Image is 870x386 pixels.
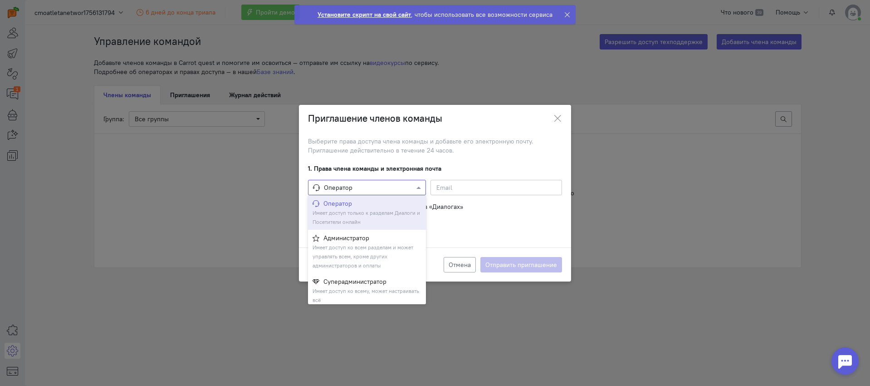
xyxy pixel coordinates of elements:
button: Отмена [444,257,476,272]
span: Администратор [323,234,369,242]
div: 1. Права члена команды и электронная почта [308,164,562,173]
strong: Установите скрипт на свой сайт [318,10,411,19]
small: Имеет доступ только к разделам Диалоги и Посетители онлайн [313,209,420,225]
button: Отправить приглашение [480,257,562,272]
span: Оператор [324,183,352,192]
small: Имеет доступ ко всему, может настраивать всё [313,287,419,303]
div: , чтобы использовать все возможности сервиса [318,10,552,19]
span: Оператор [323,199,352,208]
h3: Приглашение членов команды [308,112,442,125]
span: Суперадминистратор [323,277,386,286]
small: Имеет доступ ко всем разделам и может управлять всем, кроме других администраторов и оплаты [313,244,413,269]
div: Выберите права доступа члена команды и добавьте его электронную почту. Приглашение действительно ... [308,137,562,155]
ng-dropdown-panel: Options list [308,195,426,304]
input: Email [430,180,562,195]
